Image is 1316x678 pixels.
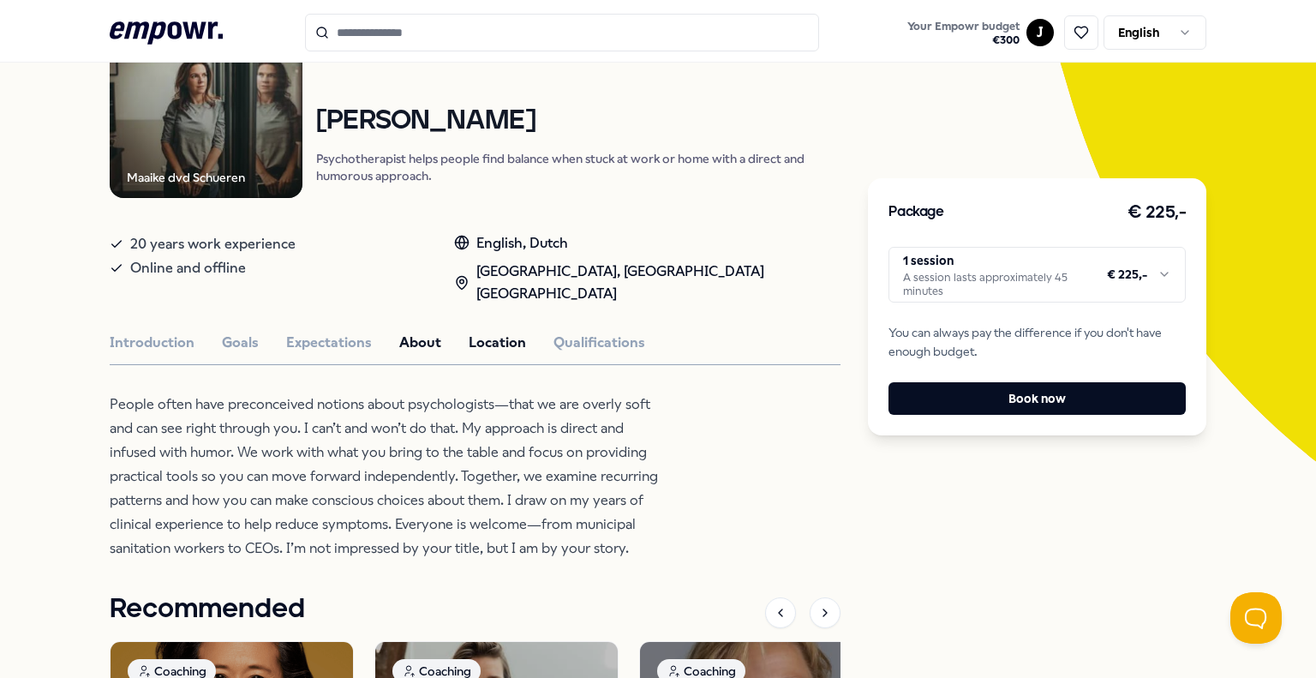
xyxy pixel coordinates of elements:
[222,332,259,354] button: Goals
[904,16,1023,51] button: Your Empowr budget€300
[305,14,819,51] input: Search for products, categories or subcategories
[110,588,305,631] h1: Recommended
[907,20,1020,33] span: Your Empowr budget
[469,332,526,354] button: Location
[399,332,441,354] button: About
[1026,19,1054,46] button: J
[888,382,1186,415] button: Book now
[888,201,943,224] h3: Package
[316,150,840,184] p: Psychotherapist helps people find balance when stuck at work or home with a direct and humorous a...
[1230,592,1282,644] iframe: Help Scout Beacon - Open
[454,261,840,304] div: [GEOGRAPHIC_DATA], [GEOGRAPHIC_DATA] [GEOGRAPHIC_DATA]
[130,232,296,256] span: 20 years work experience
[110,5,302,198] img: Product Image
[553,332,645,354] button: Qualifications
[454,232,840,255] div: English, Dutch
[888,323,1186,362] span: You can always pay the difference if you don't have enough budget.
[110,332,194,354] button: Introduction
[316,106,840,136] h1: [PERSON_NAME]
[907,33,1020,47] span: € 300
[130,256,246,280] span: Online and offline
[900,15,1026,51] a: Your Empowr budget€300
[1128,199,1187,226] h3: € 225,-
[127,168,245,187] div: Maaike dvd Schueren
[286,332,372,354] button: Expectations
[110,393,667,561] p: People often have preconceived notions about psychologists—that we are overly soft and can see ri...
